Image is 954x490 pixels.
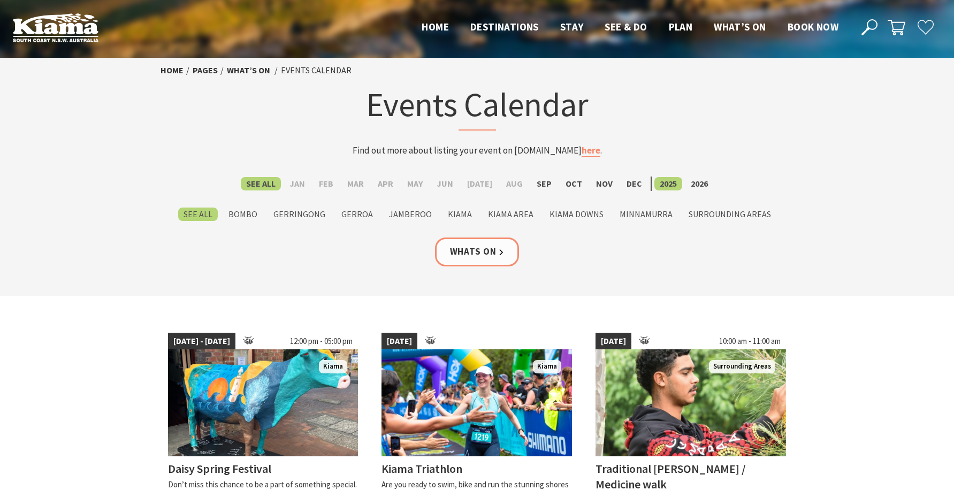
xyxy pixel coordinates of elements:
[411,19,849,36] nav: Main Menu
[319,360,347,373] span: Kiama
[683,208,776,221] label: Surrounding Areas
[161,65,184,76] a: Home
[560,20,584,33] span: Stay
[533,360,561,373] span: Kiama
[241,177,281,190] label: See All
[621,177,647,190] label: Dec
[13,13,98,42] img: Kiama Logo
[342,177,369,190] label: Mar
[193,65,218,76] a: Pages
[284,177,310,190] label: Jan
[605,20,647,33] span: See & Do
[268,208,331,221] label: Gerringong
[223,208,263,221] label: Bombo
[531,177,557,190] label: Sep
[168,333,235,350] span: [DATE] - [DATE]
[596,333,631,350] span: [DATE]
[654,177,682,190] label: 2025
[402,177,428,190] label: May
[435,238,520,266] a: Whats On
[614,208,678,221] label: Minnamurra
[178,208,218,221] label: See All
[381,333,417,350] span: [DATE]
[582,144,600,157] a: here
[483,208,539,221] label: Kiama Area
[285,333,358,350] span: 12:00 pm - 05:00 pm
[442,208,477,221] label: Kiama
[669,20,693,33] span: Plan
[384,208,437,221] label: Jamberoo
[336,208,378,221] label: Gerroa
[462,177,498,190] label: [DATE]
[685,177,713,190] label: 2026
[560,177,587,190] label: Oct
[431,177,459,190] label: Jun
[501,177,528,190] label: Aug
[268,83,687,131] h1: Events Calendar
[268,143,687,158] p: Find out more about listing your event on [DOMAIN_NAME] .
[381,461,462,476] h4: Kiama Triathlon
[422,20,449,33] span: Home
[227,65,270,76] a: What’s On
[281,64,352,78] li: Events Calendar
[314,177,339,190] label: Feb
[714,333,786,350] span: 10:00 am - 11:00 am
[168,461,271,476] h4: Daisy Spring Festival
[381,349,572,456] img: kiamatriathlon
[591,177,618,190] label: Nov
[544,208,609,221] label: Kiama Downs
[470,20,539,33] span: Destinations
[168,349,358,456] img: Dairy Cow Art
[372,177,399,190] label: Apr
[709,360,775,373] span: Surrounding Areas
[714,20,766,33] span: What’s On
[788,20,838,33] span: Book now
